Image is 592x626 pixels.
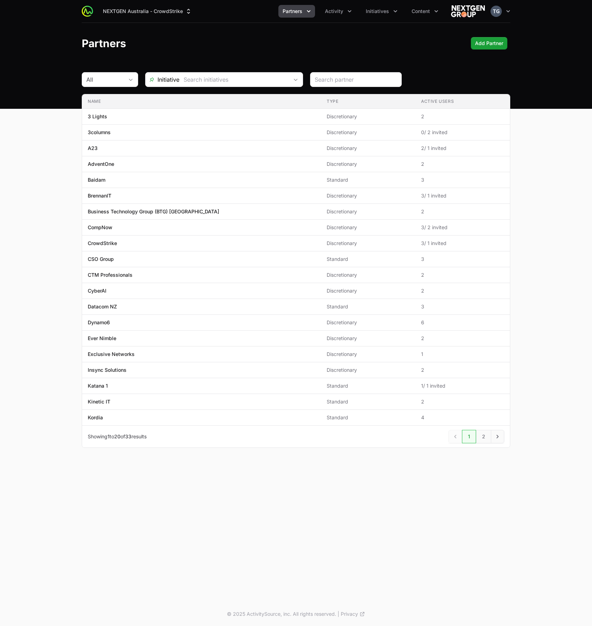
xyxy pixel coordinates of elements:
button: Content [407,5,443,18]
p: CrowdStrike [88,240,117,247]
span: 2 [421,287,504,294]
span: 2 / 1 invited [421,145,504,152]
img: Timothy Greig [491,6,502,17]
span: Discretionary [327,192,410,199]
span: Discretionary [327,208,410,215]
span: Discretionary [327,287,410,294]
p: 3 Lights [88,113,107,120]
p: CyberAI [88,287,106,294]
span: 1 [107,433,110,439]
p: Insync Solutions [88,367,127,374]
a: 2 [476,430,491,443]
p: Showing to of results [88,433,147,440]
input: Search initiatives [179,73,289,87]
p: Dynamo6 [88,319,110,326]
div: Open [289,73,303,87]
span: Standard [327,398,410,405]
th: Active Users [415,94,510,109]
span: Standard [327,414,410,421]
p: Baidam [88,176,105,183]
span: Discretionary [327,145,410,152]
button: All [82,73,138,87]
p: Exclusive Networks [88,351,135,358]
span: Discretionary [327,367,410,374]
span: 2 [421,398,504,405]
p: Ever Nimble [88,335,116,342]
span: Add Partner [475,39,503,48]
span: Standard [327,303,410,310]
span: 2 [421,367,504,374]
span: Discretionary [327,271,410,278]
span: 33 [125,433,131,439]
a: Privacy [341,611,365,618]
span: Discretionary [327,240,410,247]
span: Discretionary [327,319,410,326]
p: BrennanIT [88,192,111,199]
span: Discretionary [327,113,410,120]
img: NEXTGEN Australia [451,4,485,18]
span: 2 [421,271,504,278]
div: Primary actions [471,37,507,50]
span: 3 / 2 invited [421,224,504,231]
span: 0 / 2 invited [421,129,504,136]
span: Standard [327,176,410,183]
span: Standard [327,382,410,389]
span: 2 [421,335,504,342]
th: Name [82,94,321,109]
span: 3 [421,256,504,263]
span: Discretionary [327,129,410,136]
span: Discretionary [327,224,410,231]
span: 3 [421,176,504,183]
p: Kordia [88,414,103,421]
div: All [86,75,124,84]
div: Initiatives menu [362,5,402,18]
p: © 2025 ActivitySource, inc. All rights reserved. [227,611,336,618]
button: Partners [278,5,315,18]
button: NEXTGEN Australia - CrowdStrike [99,5,196,18]
p: CSO Group [88,256,114,263]
span: 2 [421,113,504,120]
span: Initiative [146,75,179,84]
span: 2 [421,208,504,215]
a: Next [491,430,504,443]
span: 4 [421,414,504,421]
div: Partners menu [278,5,315,18]
input: Search partner [315,75,397,84]
span: Discretionary [327,351,410,358]
th: Type [321,94,415,109]
div: Supplier switch menu [99,5,196,18]
p: CompNow [88,224,112,231]
span: | [338,611,339,618]
span: 3 / 1 invited [421,240,504,247]
p: Kinetic IT [88,398,110,405]
span: Discretionary [327,335,410,342]
p: 3columns [88,129,111,136]
button: Initiatives [362,5,402,18]
span: 20 [114,433,121,439]
span: Partners [283,8,302,15]
p: Datacom NZ [88,303,117,310]
span: 1 [421,351,504,358]
span: Discretionary [327,161,410,168]
div: Content menu [407,5,443,18]
h1: Partners [82,37,126,50]
span: 3 [421,303,504,310]
p: Katana 1 [88,382,108,389]
p: CTM Professionals [88,271,132,278]
span: 3 / 1 invited [421,192,504,199]
span: 2 [421,161,504,168]
span: Activity [325,8,343,15]
button: Add Partner [471,37,507,50]
p: AdventOne [88,161,114,168]
div: Activity menu [321,5,356,18]
span: Initiatives [366,8,389,15]
img: ActivitySource [82,6,93,17]
a: 1 [462,430,476,443]
div: Main navigation [93,5,443,18]
p: A23 [88,145,98,152]
button: Activity [321,5,356,18]
span: Content [412,8,430,15]
span: Standard [327,256,410,263]
span: 6 [421,319,504,326]
span: 1 / 1 invited [421,382,504,389]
